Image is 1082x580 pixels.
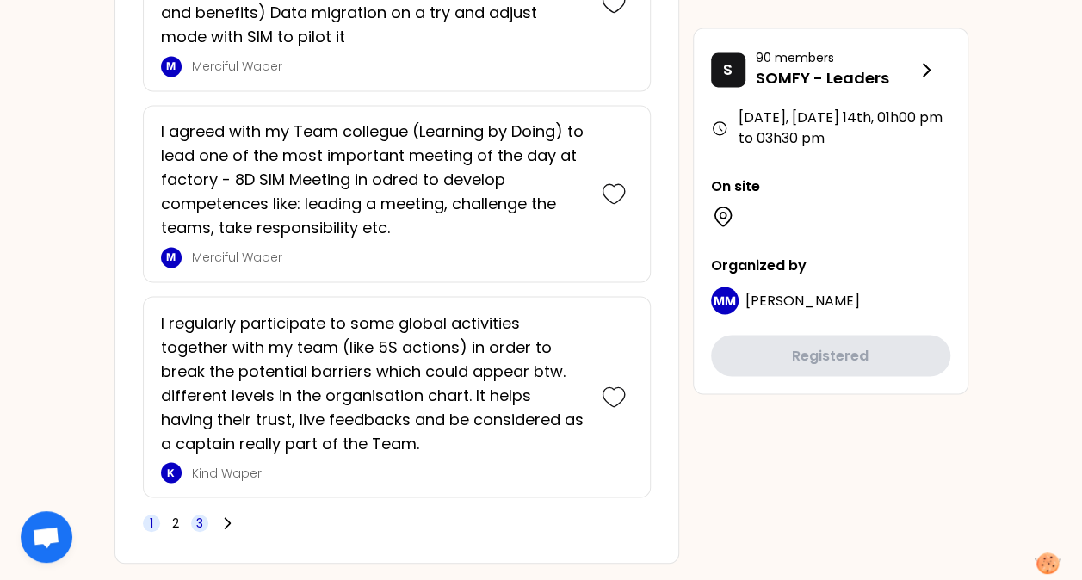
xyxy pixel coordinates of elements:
[172,515,179,532] span: 2
[166,59,176,73] p: M
[150,515,153,532] span: 1
[711,176,950,197] p: On site
[711,256,950,276] p: Organized by
[711,335,950,376] button: Registered
[192,464,584,481] p: Kind Waper
[161,120,584,240] p: I agreed with my Team collegue (Learning by Doing) to lead one of the most important meeting of t...
[756,66,916,90] p: SOMFY - Leaders
[161,311,584,455] p: I regularly participate to some global activities together with my team (like 5S actions) in orde...
[723,58,733,82] p: S
[196,515,203,532] span: 3
[756,49,916,66] p: 90 members
[192,58,584,75] p: Merciful Waper
[711,108,950,149] div: [DATE], [DATE] 14th , 01h00 pm to 03h30 pm
[745,290,860,310] span: [PERSON_NAME]
[167,466,175,479] p: K
[714,292,736,309] p: MM
[166,250,176,264] p: M
[21,511,72,563] div: Open chat
[192,249,584,266] p: Merciful Waper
